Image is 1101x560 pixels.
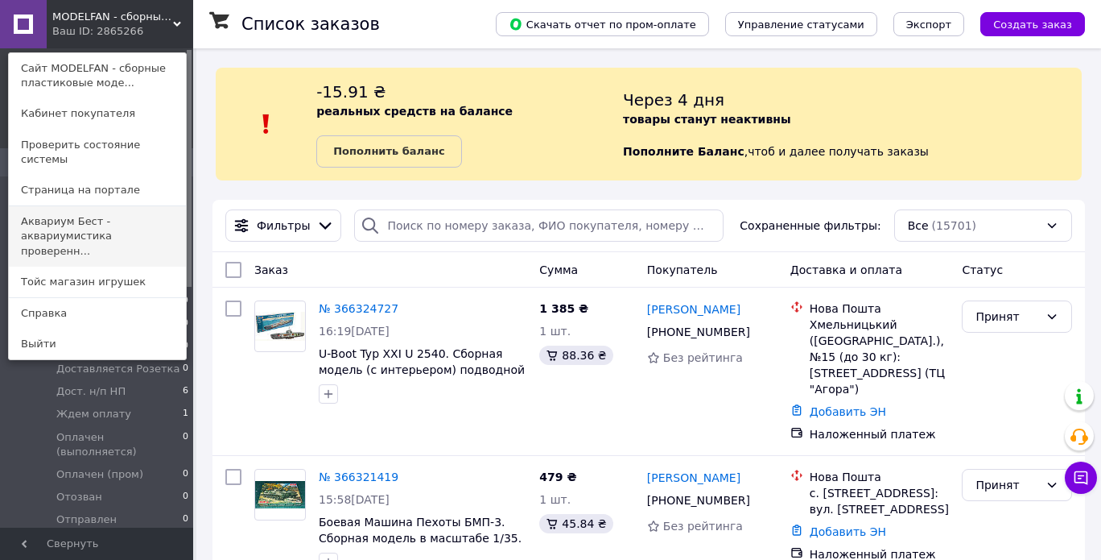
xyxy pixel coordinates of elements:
[56,512,117,527] span: Отправлен
[183,384,188,399] span: 6
[254,263,288,276] span: Заказ
[740,218,880,234] span: Сохраненные фильтры:
[738,19,864,31] span: Управление статусами
[623,81,1082,168] div: , чтоб и далее получать заказы
[319,325,390,338] span: 16:19[DATE]
[56,467,143,482] span: Оплачен (пром)
[9,206,186,267] a: Аквариум Бест - аквариумистика проверенн...
[56,490,102,504] span: Отозван
[509,17,696,31] span: Скачать отчет по пром-оплате
[56,407,131,421] span: Ждем оплату
[539,514,612,533] div: 45.84 ₴
[893,12,964,36] button: Экспорт
[183,512,188,527] span: 0
[316,135,461,168] a: Пополнить баланс
[962,263,1003,276] span: Статус
[9,98,186,129] a: Кабинет покупателя
[255,481,305,509] img: Фото товару
[964,17,1085,30] a: Создать заказ
[319,493,390,506] span: 15:58[DATE]
[241,15,380,34] h1: Список заказов
[9,267,186,297] a: Тойс магазин игрушек
[975,476,1039,494] div: Принят
[1065,462,1097,494] button: Чат с покупателем
[496,12,709,36] button: Скачать отчет по пром-оплате
[319,471,398,483] a: № 366321419
[539,263,578,276] span: Сумма
[623,113,790,126] b: товары станут неактивны
[539,325,571,338] span: 1 шт.
[316,82,386,102] span: -15.91 ₴
[623,145,744,158] b: Пополните Баланс
[9,130,186,175] a: Проверить состояние системы
[647,470,740,486] a: [PERSON_NAME]
[623,90,724,110] span: Через 4 дня
[993,19,1072,31] span: Создать заказ
[647,301,740,317] a: [PERSON_NAME]
[9,329,186,359] a: Выйти
[663,351,743,364] span: Без рейтинга
[254,469,306,521] a: Фото товару
[932,219,976,232] span: (15701)
[56,430,183,459] span: Оплачен (выполняется)
[906,19,951,31] span: Экспорт
[810,426,950,442] div: Наложенный платеж
[354,209,724,242] input: Поиск по номеру заказа, ФИО покупателя, номеру телефона, Email, номеру накладной
[319,347,525,409] a: U-Boot Typ XXI U 2540. Сборная модель (с интерьером) подводной лодки в масштабе 1/144. [PERSON_NA...
[255,312,305,341] img: Фото товару
[254,301,306,352] a: Фото товару
[257,218,310,234] span: Фильтры
[183,407,188,421] span: 1
[539,302,588,315] span: 1 385 ₴
[810,469,950,485] div: Нова Пошта
[333,145,444,157] b: Пополнить баланс
[539,471,576,483] span: 479 ₴
[975,308,1039,326] div: Принят
[908,218,929,234] span: Все
[810,405,886,418] a: Добавить ЭН
[9,298,186,329] a: Справка
[183,490,188,504] span: 0
[810,301,950,317] div: Нова Пошта
[539,493,571,506] span: 1 шт.
[56,362,179,376] span: Доставляется Розетка
[183,362,188,376] span: 0
[9,175,186,205] a: Страница на портале
[254,112,278,136] img: :exclamation:
[319,302,398,315] a: № 366324727
[663,520,743,533] span: Без рейтинга
[810,317,950,397] div: Хмельницький ([GEOGRAPHIC_DATA].), №15 (до 30 кг): [STREET_ADDRESS] (ТЦ "Агора")
[539,346,612,365] div: 88.36 ₴
[647,494,750,507] span: [PHONE_NUMBER]
[647,326,750,338] span: [PHONE_NUMBER]
[790,263,902,276] span: Доставка и оплата
[647,263,718,276] span: Покупатель
[725,12,877,36] button: Управление статусами
[183,467,188,482] span: 0
[56,384,126,399] span: Дост. н/п НП
[52,24,120,39] div: Ваш ID: 2865266
[810,525,886,538] a: Добавить ЭН
[52,10,173,24] span: MODELFAN - сборные пластиковые модели и товары для моделирования
[316,105,513,118] b: реальных средств на балансе
[9,53,186,98] a: Сайт MODELFAN - сборные пластиковые моде...
[810,485,950,517] div: с. [STREET_ADDRESS]: вул. [STREET_ADDRESS]
[980,12,1085,36] button: Создать заказ
[183,430,188,459] span: 0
